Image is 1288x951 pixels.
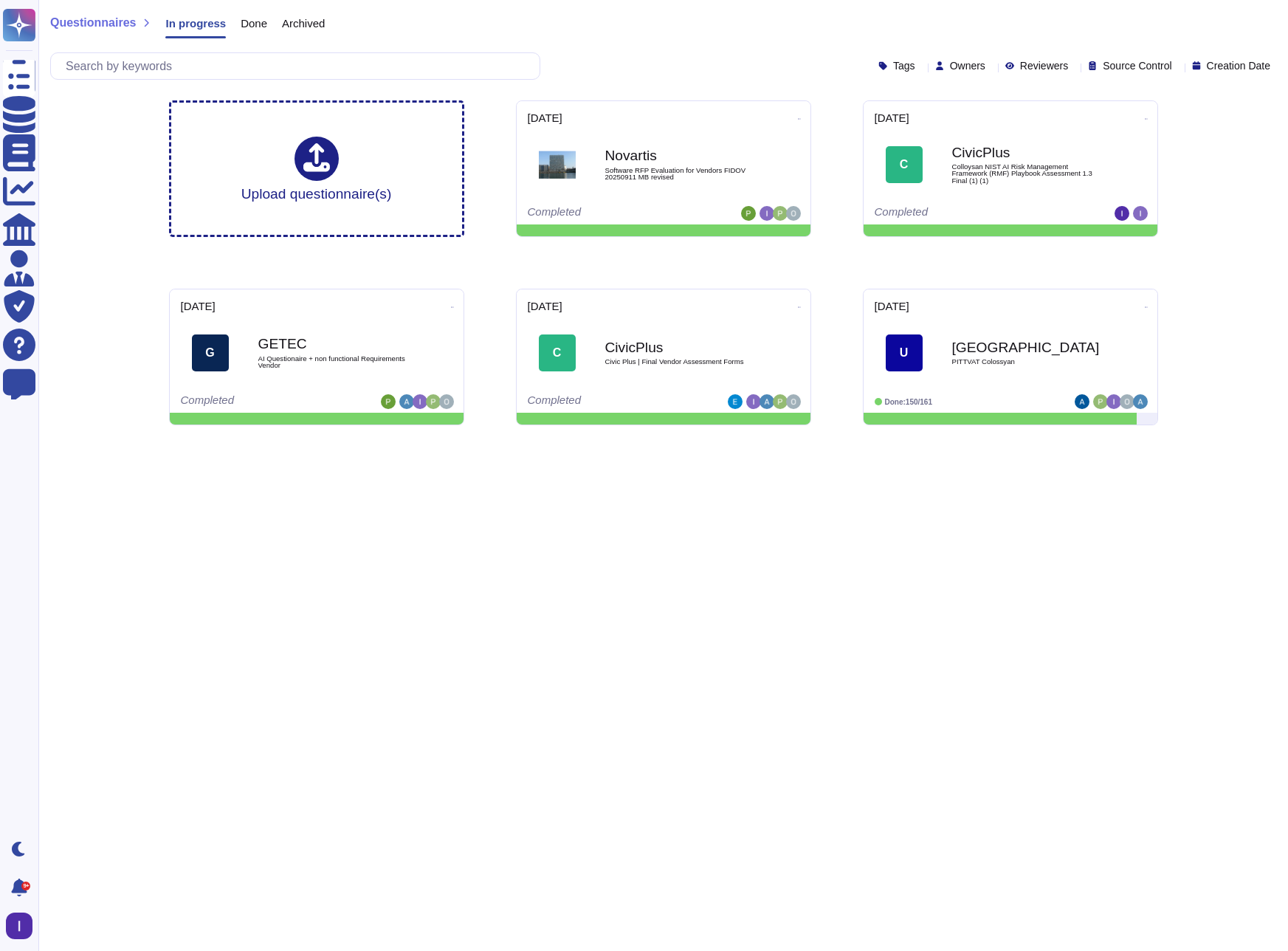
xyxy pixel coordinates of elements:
[875,206,1055,221] div: Completed
[773,206,788,221] img: user
[1120,394,1134,409] img: user
[952,340,1100,354] b: [GEOGRAPHIC_DATA]
[528,394,709,409] div: Completed
[605,358,753,365] span: Civic Plus | Final Vendor Assessment Forms
[192,334,229,371] div: G
[952,163,1100,185] span: Colloysan NIST AI Risk Management Framework (RMF) Playbook Assessment 1.3 Final (1) (1)
[952,358,1100,365] span: PITTVAT Colossyan
[528,206,709,221] div: Completed
[181,394,362,409] div: Completed
[1133,206,1148,221] img: user
[773,394,788,409] img: user
[181,301,216,312] span: [DATE]
[1207,61,1270,71] span: Creation Date
[1093,394,1108,409] img: user
[426,394,441,409] img: user
[282,18,325,29] span: Archived
[741,206,756,221] img: user
[1103,61,1171,71] span: Source Control
[786,394,801,409] img: user
[875,112,909,123] span: [DATE]
[760,394,774,409] img: user
[58,53,540,79] input: Search by keywords
[886,146,923,183] div: C
[165,18,226,29] span: In progress
[539,146,576,183] img: Logo
[605,340,753,354] b: CivicPlus
[952,145,1100,159] b: CivicPlus
[1020,61,1068,71] span: Reviewers
[241,18,267,29] span: Done
[241,137,392,201] div: Upload questionnaire(s)
[1115,206,1129,221] img: user
[3,910,43,942] button: user
[6,913,32,939] img: user
[50,17,136,29] span: Questionnaires
[381,394,396,409] img: user
[258,355,406,369] span: AI Questionaire + non functional Requirements Vendor
[528,112,562,123] span: [DATE]
[399,394,414,409] img: user
[539,334,576,371] div: C
[950,61,985,71] span: Owners
[21,882,30,890] div: 9+
[893,61,915,71] span: Tags
[760,206,774,221] img: user
[886,334,923,371] div: U
[605,167,753,181] span: Software RFP Evaluation for Vendors FIDOV 20250911 MB revised
[439,394,454,409] img: user
[413,394,427,409] img: user
[528,301,562,312] span: [DATE]
[1133,394,1148,409] img: user
[746,394,761,409] img: user
[258,337,406,351] b: GETEC
[786,206,801,221] img: user
[605,148,753,162] b: Novartis
[875,301,909,312] span: [DATE]
[1106,394,1121,409] img: user
[1075,394,1089,409] img: user
[728,394,743,409] img: user
[885,398,933,406] span: Done: 150/161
